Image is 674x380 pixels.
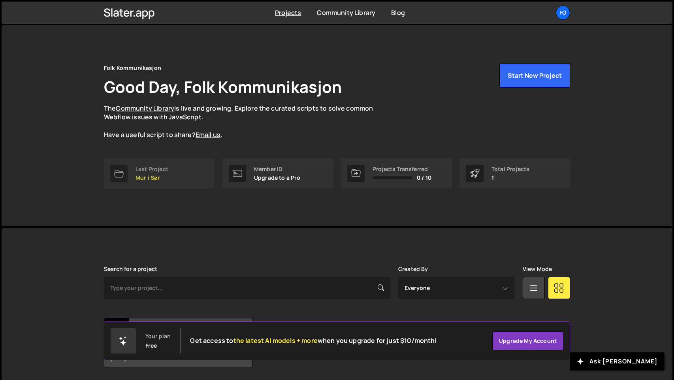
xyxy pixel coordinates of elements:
div: Last Project [136,166,168,172]
h1: Good Day, Folk Kommunikasjon [104,76,342,98]
div: Free [145,342,157,349]
span: the latest AI models + more [233,336,318,345]
a: Upgrade my account [492,331,563,350]
p: 1 [491,175,529,181]
a: Blog [391,8,405,17]
div: Total Projects [491,166,529,172]
h2: Get access to when you upgrade for just $10/month! [190,337,437,344]
p: The is live and growing. Explore the curated scripts to solve common Webflow issues with JavaScri... [104,104,388,139]
div: Member ID [254,166,301,172]
div: Projects Transferred [373,166,431,172]
a: Community Library [317,8,375,17]
button: Start New Project [499,63,570,88]
div: Folk Kommunikasjon [104,63,161,73]
div: Mu [104,318,129,343]
a: Community Library [116,104,174,113]
a: Fo [556,6,570,20]
p: Mur i Sør [136,175,168,181]
button: Ask [PERSON_NAME] [570,352,665,371]
div: Your plan [145,333,171,339]
label: Created By [398,266,428,272]
a: Projects [275,8,301,17]
label: Search for a project [104,266,157,272]
label: View Mode [523,266,552,272]
input: Type your project... [104,277,390,299]
p: Upgrade to a Pro [254,175,301,181]
a: Email us [196,130,220,139]
span: 0 / 10 [417,175,431,181]
a: Last Project Mur i Sør [104,158,215,188]
a: Mu Mur i Sør Created by Folk Kommunikasjon 13 pages, last updated by Folk Kommunikasjon [DATE] [104,318,253,367]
